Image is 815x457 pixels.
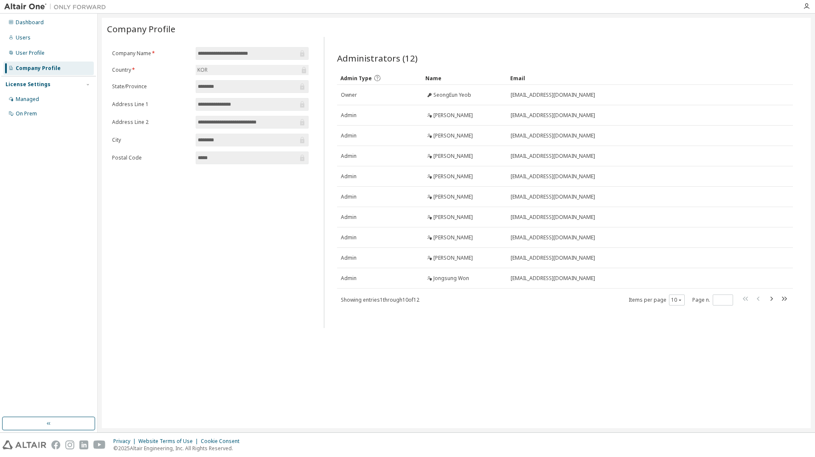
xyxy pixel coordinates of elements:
span: [EMAIL_ADDRESS][DOMAIN_NAME] [511,153,595,160]
span: [PERSON_NAME] [433,173,473,180]
div: On Prem [16,110,37,117]
span: [EMAIL_ADDRESS][DOMAIN_NAME] [511,255,595,261]
label: Address Line 2 [112,119,191,126]
span: [EMAIL_ADDRESS][DOMAIN_NAME] [511,214,595,221]
label: City [112,137,191,143]
span: Admin [341,255,357,261]
div: Privacy [113,438,138,445]
span: Admin Type [340,75,372,82]
div: Dashboard [16,19,44,26]
label: Postal Code [112,154,191,161]
span: Administrators (12) [337,52,418,64]
span: [EMAIL_ADDRESS][DOMAIN_NAME] [511,275,595,282]
span: [PERSON_NAME] [433,193,473,200]
span: [EMAIL_ADDRESS][DOMAIN_NAME] [511,112,595,119]
div: Email [510,71,769,85]
p: © 2025 Altair Engineering, Inc. All Rights Reserved. [113,445,244,452]
span: Admin [341,112,357,119]
img: facebook.svg [51,440,60,449]
span: SeongEun Yeob [433,92,471,98]
img: altair_logo.svg [3,440,46,449]
span: [EMAIL_ADDRESS][DOMAIN_NAME] [511,92,595,98]
div: Company Profile [16,65,61,72]
span: Admin [341,214,357,221]
span: Admin [341,132,357,139]
div: Name [425,71,503,85]
span: [PERSON_NAME] [433,112,473,119]
img: linkedin.svg [79,440,88,449]
span: [PERSON_NAME] [433,234,473,241]
label: Company Name [112,50,191,57]
span: Page n. [692,294,733,306]
span: Admin [341,234,357,241]
div: KOR [196,65,209,75]
span: [PERSON_NAME] [433,153,473,160]
span: [PERSON_NAME] [433,132,473,139]
div: Managed [16,96,39,103]
span: Admin [341,193,357,200]
div: KOR [196,65,309,75]
div: Users [16,34,31,41]
span: [EMAIL_ADDRESS][DOMAIN_NAME] [511,193,595,200]
span: [EMAIL_ADDRESS][DOMAIN_NAME] [511,132,595,139]
span: [EMAIL_ADDRESS][DOMAIN_NAME] [511,234,595,241]
span: [EMAIL_ADDRESS][DOMAIN_NAME] [511,173,595,180]
label: Address Line 1 [112,101,191,108]
img: instagram.svg [65,440,74,449]
img: Altair One [4,3,110,11]
label: State/Province [112,83,191,90]
div: License Settings [6,81,51,88]
span: Showing entries 1 through 10 of 12 [341,296,419,303]
span: Owner [341,92,357,98]
img: youtube.svg [93,440,106,449]
span: Items per page [629,294,685,306]
span: [PERSON_NAME] [433,214,473,221]
div: User Profile [16,50,45,56]
span: [PERSON_NAME] [433,255,473,261]
span: Admin [341,173,357,180]
span: Company Profile [107,23,175,35]
span: Admin [341,153,357,160]
div: Website Terms of Use [138,438,201,445]
span: Jongsung Won [433,275,469,282]
label: Country [112,67,191,73]
div: Cookie Consent [201,438,244,445]
button: 10 [671,297,683,303]
span: Admin [341,275,357,282]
